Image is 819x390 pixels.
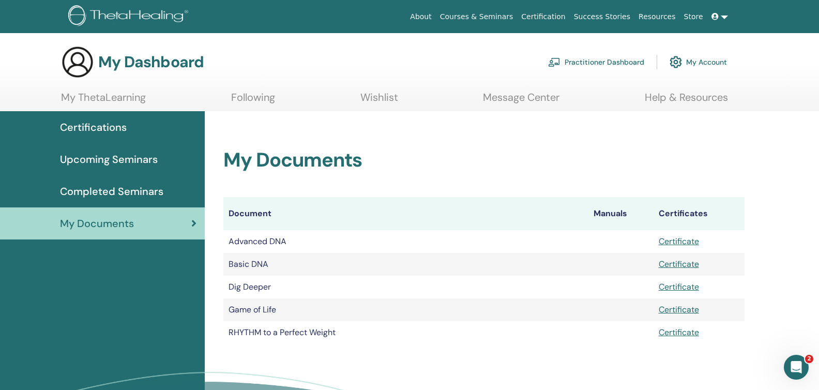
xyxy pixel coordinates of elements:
img: logo.png [68,5,192,28]
span: Completed Seminars [60,184,163,199]
a: About [406,7,435,26]
a: My Account [670,51,727,73]
th: Document [223,197,588,230]
a: Wishlist [360,91,398,111]
span: Certifications [60,119,127,135]
td: Advanced DNA [223,230,588,253]
a: Certificate [659,327,699,338]
a: Certificate [659,281,699,292]
td: RHYTHM to a Perfect Weight [223,321,588,344]
a: Certificate [659,304,699,315]
a: Certificate [659,236,699,247]
a: Message Center [483,91,559,111]
a: Courses & Seminars [436,7,518,26]
span: My Documents [60,216,134,231]
a: Resources [634,7,680,26]
td: Dig Deeper [223,276,588,298]
a: Store [680,7,707,26]
td: Game of Life [223,298,588,321]
th: Certificates [654,197,745,230]
a: Certification [517,7,569,26]
span: Upcoming Seminars [60,152,158,167]
img: chalkboard-teacher.svg [548,57,560,67]
img: generic-user-icon.jpg [61,46,94,79]
img: cog.svg [670,53,682,71]
a: Practitioner Dashboard [548,51,644,73]
iframe: Intercom live chat [784,355,809,380]
a: Certificate [659,259,699,269]
h3: My Dashboard [98,53,204,71]
th: Manuals [588,197,654,230]
td: Basic DNA [223,253,588,276]
h2: My Documents [223,148,745,172]
a: Success Stories [570,7,634,26]
a: Help & Resources [645,91,728,111]
a: My ThetaLearning [61,91,146,111]
a: Following [231,91,275,111]
span: 2 [805,355,813,363]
